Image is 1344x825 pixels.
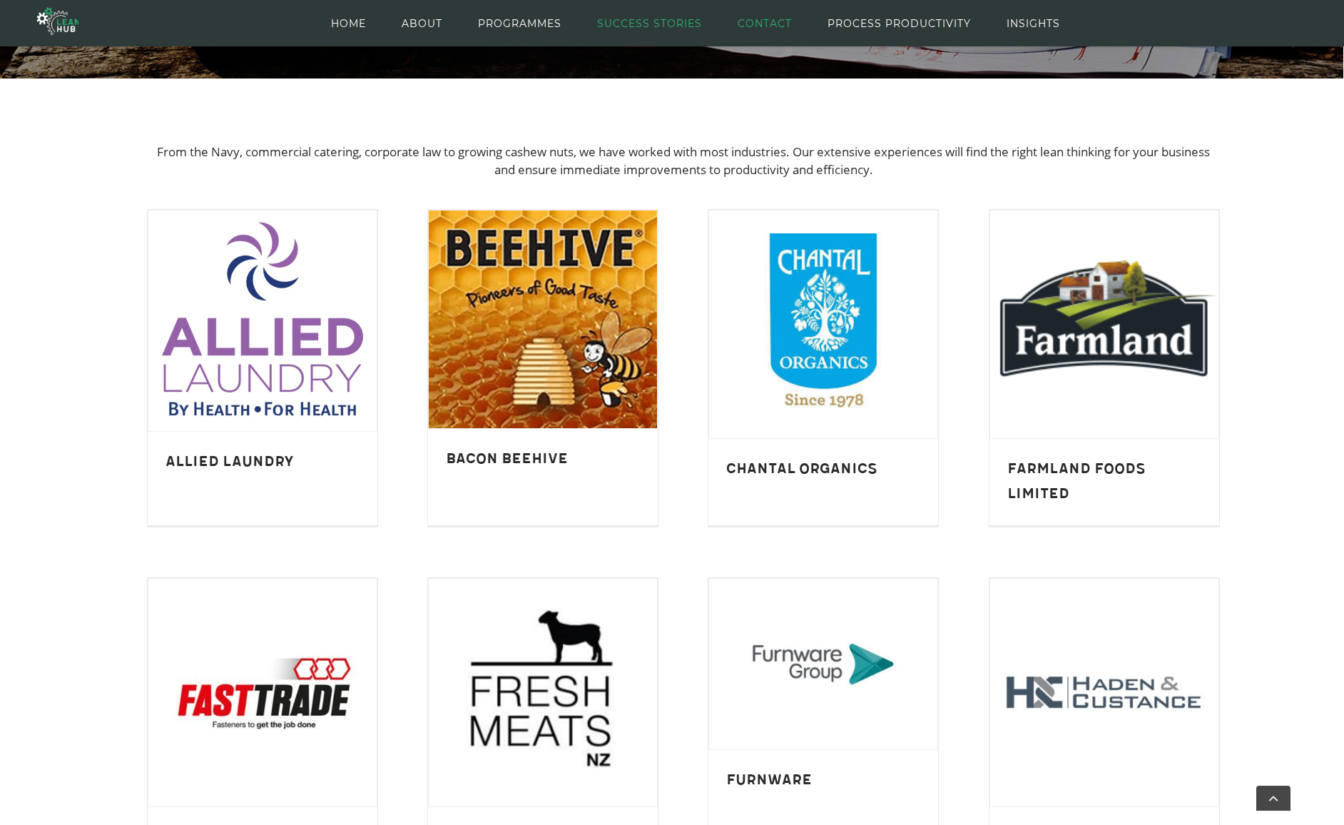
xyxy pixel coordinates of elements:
a: Bacon Beehive [446,450,568,467]
a: Allied Laundry [166,453,293,470]
img: The Lean Hub | Optimising productivity with Lean Logo [37,1,78,41]
a: Furnware [726,771,812,789]
span: From the Navy, commercial catering, corporate law to growing cashew nuts, we have worked with mos... [157,143,1210,178]
img: improve my business nz [148,579,376,806]
a: Farmland Foods Limited [1007,460,1146,502]
img: Lean manufacturing New Zealand [148,211,376,431]
a: Chantal Organics [726,460,877,477]
img: Lean manufacturing New Zealand [990,579,1218,806]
